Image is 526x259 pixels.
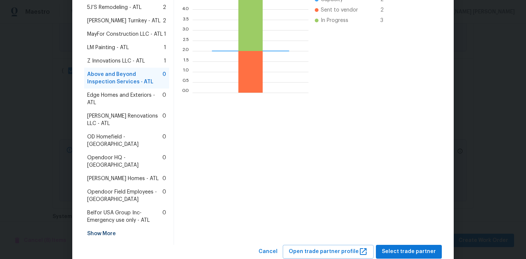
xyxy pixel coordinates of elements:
span: 0 [162,154,166,169]
span: OD Homefield - [GEOGRAPHIC_DATA] [87,133,162,148]
span: 3 [380,17,392,24]
text: 0.5 [182,80,189,84]
span: [PERSON_NAME] Renovations LLC - ATL [87,112,162,127]
button: Open trade partner profile [283,245,374,259]
span: [PERSON_NAME] Homes - ATL [87,175,159,182]
text: 4.0 [182,7,189,12]
span: 2 [163,4,166,11]
span: Cancel [259,247,278,256]
span: 0 [162,133,166,148]
span: 5J’S Remodeling - ATL [87,4,142,11]
span: Edge Homes and Exteriors - ATL [87,92,162,106]
span: In Progress [321,17,348,24]
span: 2 [163,17,166,25]
span: 2 [380,6,392,14]
span: 1 [164,31,166,38]
text: 0.0 [182,90,189,95]
text: 2.0 [182,49,189,53]
span: 0 [162,71,166,86]
span: 0 [162,188,166,203]
span: 0 [162,112,166,127]
span: Z Innovations LLC - ATL [87,57,145,65]
span: LM Painting - ATL [87,44,129,51]
span: 0 [162,92,166,106]
span: Belfor USA Group Inc-Emergency use only - ATL [87,209,162,224]
span: Select trade partner [382,247,436,256]
button: Cancel [256,245,281,259]
text: 3.5 [183,17,189,22]
span: MayFor Construction LLC - ATL [87,31,163,38]
div: Show More [84,227,169,240]
text: 3.0 [182,28,189,32]
span: Opendoor Field Employees - [GEOGRAPHIC_DATA] [87,188,162,203]
span: Sent to vendor [321,6,358,14]
span: Open trade partner profile [289,247,368,256]
span: 0 [162,209,166,224]
text: 1.5 [183,59,189,64]
text: 1.0 [183,70,189,74]
button: Select trade partner [376,245,442,259]
span: 1 [164,57,166,65]
span: Opendoor HQ - [GEOGRAPHIC_DATA] [87,154,162,169]
span: 0 [162,175,166,182]
span: [PERSON_NAME] Turnkey - ATL [87,17,161,25]
span: Above and Beyond Inspection Services - ATL [87,71,162,86]
span: 1 [164,44,166,51]
text: 2.5 [183,38,189,43]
